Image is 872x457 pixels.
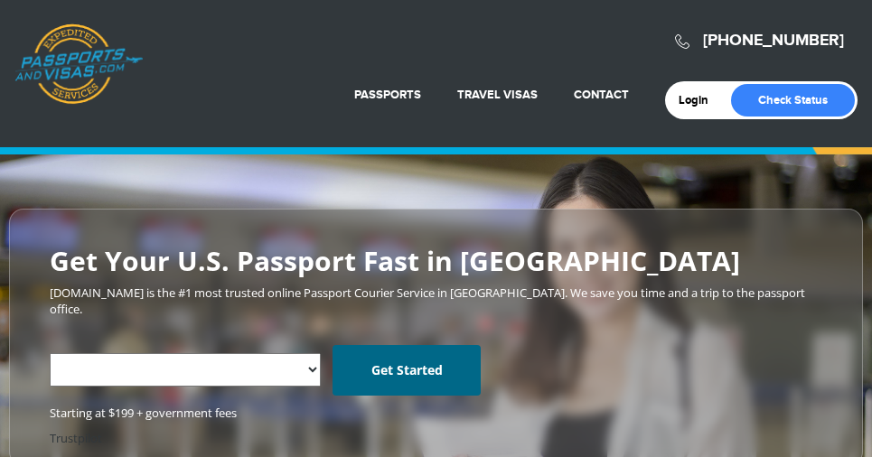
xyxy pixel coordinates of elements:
[574,88,629,102] a: Contact
[703,31,844,51] a: [PHONE_NUMBER]
[731,84,855,117] a: Check Status
[50,246,822,275] h2: Get Your U.S. Passport Fast in [GEOGRAPHIC_DATA]
[457,88,538,102] a: Travel Visas
[50,284,822,318] p: [DOMAIN_NAME] is the #1 most trusted online Passport Courier Service in [GEOGRAPHIC_DATA]. We sav...
[679,93,721,107] a: Login
[14,23,143,105] a: Passports & [DOMAIN_NAME]
[354,88,421,102] a: Passports
[50,431,102,447] a: Trustpilot
[50,405,822,422] span: Starting at $199 + government fees
[333,345,481,396] a: Get Started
